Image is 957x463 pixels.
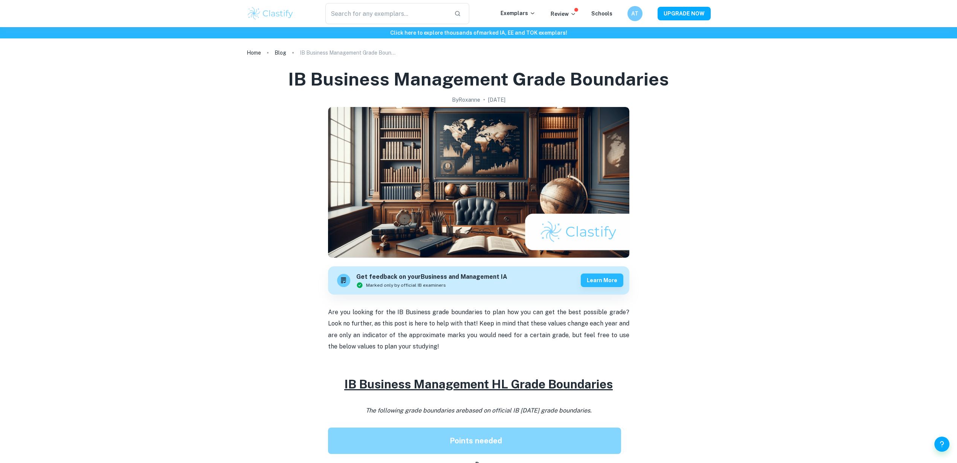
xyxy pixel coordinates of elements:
span: based on official IB [DATE] grade boundaries. [465,407,592,414]
button: Learn more [581,274,623,287]
img: IB Business Management Grade Boundaries cover image [328,107,629,258]
p: IB Business Management Grade Boundaries [300,49,398,57]
h6: Get feedback on your Business and Management IA [356,272,507,282]
a: Blog [275,47,286,58]
button: AT [627,6,643,21]
u: IB Business Management HL Grade Boundaries [344,377,613,391]
button: UPGRADE NOW [658,7,711,20]
a: Get feedback on yourBusiness and Management IAMarked only by official IB examinersLearn more [328,266,629,295]
p: Review [551,10,576,18]
h2: By Roxanne [452,96,480,104]
h2: [DATE] [488,96,505,104]
strong: Points needed [450,436,502,445]
span: Marked only by official IB examiners [366,282,446,289]
button: Help and Feedback [934,437,949,452]
h6: AT [630,9,639,18]
p: Exemplars [501,9,536,17]
h6: Click here to explore thousands of marked IA, EE and TOK exemplars ! [2,29,955,37]
p: Are you looking for the IB Business grade boundaries to plan how you can get the best possible gr... [328,307,629,353]
h1: IB Business Management Grade Boundaries [288,67,669,91]
input: Search for any exemplars... [325,3,449,24]
a: Home [247,47,261,58]
p: • [483,96,485,104]
i: The following grade boundaries are [366,407,592,414]
img: Clastify logo [247,6,295,21]
a: Schools [591,11,612,17]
